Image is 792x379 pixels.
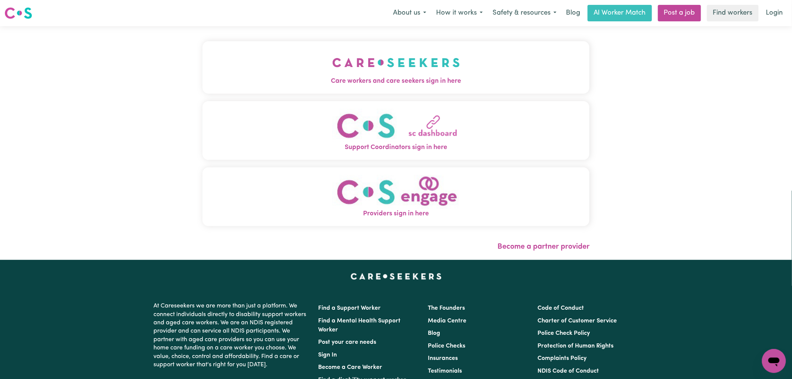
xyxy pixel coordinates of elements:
[561,5,585,21] a: Blog
[538,318,617,324] a: Charter of Customer Service
[428,343,465,349] a: Police Checks
[351,273,442,279] a: Careseekers home page
[202,76,590,86] span: Care workers and care seekers sign in here
[538,368,599,374] a: NDIS Code of Conduct
[4,6,32,20] img: Careseekers logo
[153,299,309,372] p: At Careseekers we are more than just a platform. We connect individuals directly to disability su...
[202,209,590,219] span: Providers sign in here
[538,330,590,336] a: Police Check Policy
[202,101,590,160] button: Support Coordinators sign in here
[428,318,466,324] a: Media Centre
[428,355,458,361] a: Insurances
[318,305,381,311] a: Find a Support Worker
[588,5,652,21] a: AI Worker Match
[762,349,786,373] iframe: Button to launch messaging window
[318,339,376,345] a: Post your care needs
[538,343,614,349] a: Protection of Human Rights
[388,5,431,21] button: About us
[202,143,590,152] span: Support Coordinators sign in here
[538,355,587,361] a: Complaints Policy
[4,4,32,22] a: Careseekers logo
[318,364,382,370] a: Become a Care Worker
[318,318,400,333] a: Find a Mental Health Support Worker
[707,5,759,21] a: Find workers
[428,368,462,374] a: Testimonials
[202,41,590,94] button: Care workers and care seekers sign in here
[538,305,584,311] a: Code of Conduct
[202,167,590,226] button: Providers sign in here
[497,243,590,251] a: Become a partner provider
[318,352,337,358] a: Sign In
[428,330,440,336] a: Blog
[488,5,561,21] button: Safety & resources
[658,5,701,21] a: Post a job
[428,305,465,311] a: The Founders
[762,5,788,21] a: Login
[431,5,488,21] button: How it works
